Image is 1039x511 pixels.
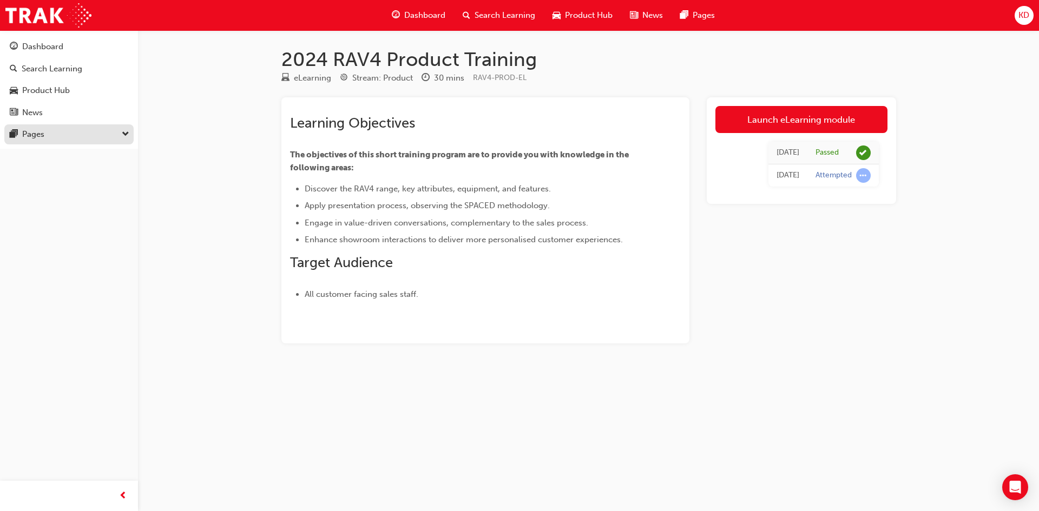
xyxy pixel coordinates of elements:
[383,4,454,26] a: guage-iconDashboard
[672,4,724,26] a: pages-iconPages
[305,218,588,228] span: Engage in value-driven conversations, complementary to the sales process.
[1018,9,1029,22] span: KD
[10,64,17,74] span: search-icon
[715,106,887,133] a: Launch eLearning module
[816,170,852,181] div: Attempted
[454,4,544,26] a: search-iconSearch Learning
[544,4,621,26] a: car-iconProduct Hub
[4,124,134,144] button: Pages
[22,84,70,97] div: Product Hub
[475,9,535,22] span: Search Learning
[290,254,393,271] span: Target Audience
[119,489,127,503] span: prev-icon
[305,235,623,244] span: Enhance showroom interactions to deliver more personalised customer experiences.
[22,63,82,75] div: Search Learning
[4,103,134,123] a: News
[1002,474,1028,500] div: Open Intercom Messenger
[4,35,134,124] button: DashboardSearch LearningProduct HubNews
[621,4,672,26] a: news-iconNews
[305,184,551,194] span: Discover the RAV4 range, key attributes, equipment, and features.
[777,147,799,159] div: Wed Aug 20 2025 14:31:39 GMT+1000 (Australian Eastern Standard Time)
[4,37,134,57] a: Dashboard
[281,71,331,85] div: Type
[553,9,561,22] span: car-icon
[10,86,18,96] span: car-icon
[473,73,527,82] span: Learning resource code
[10,130,18,140] span: pages-icon
[352,72,413,84] div: Stream: Product
[281,48,896,71] h1: 2024 RAV4 Product Training
[4,81,134,101] a: Product Hub
[5,3,91,28] img: Trak
[290,115,415,131] span: Learning Objectives
[630,9,638,22] span: news-icon
[1015,6,1034,25] button: KD
[305,289,418,299] span: All customer facing sales staff.
[463,9,470,22] span: search-icon
[122,128,129,142] span: down-icon
[340,71,413,85] div: Stream
[305,201,550,210] span: Apply presentation process, observing the SPACED methodology.
[856,168,871,183] span: learningRecordVerb_ATTEMPT-icon
[422,71,464,85] div: Duration
[816,148,839,158] div: Passed
[22,107,43,119] div: News
[404,9,445,22] span: Dashboard
[422,74,430,83] span: clock-icon
[294,72,331,84] div: eLearning
[680,9,688,22] span: pages-icon
[693,9,715,22] span: Pages
[434,72,464,84] div: 30 mins
[856,145,871,160] span: learningRecordVerb_PASS-icon
[565,9,613,22] span: Product Hub
[281,74,290,83] span: learningResourceType_ELEARNING-icon
[290,150,630,172] span: The objectives of this short training program are to provide you with knowledge in the following ...
[22,128,44,141] div: Pages
[10,108,18,118] span: news-icon
[4,59,134,79] a: Search Learning
[10,42,18,52] span: guage-icon
[392,9,400,22] span: guage-icon
[777,169,799,182] div: Wed Aug 20 2025 13:30:11 GMT+1000 (Australian Eastern Standard Time)
[642,9,663,22] span: News
[340,74,348,83] span: target-icon
[22,41,63,53] div: Dashboard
